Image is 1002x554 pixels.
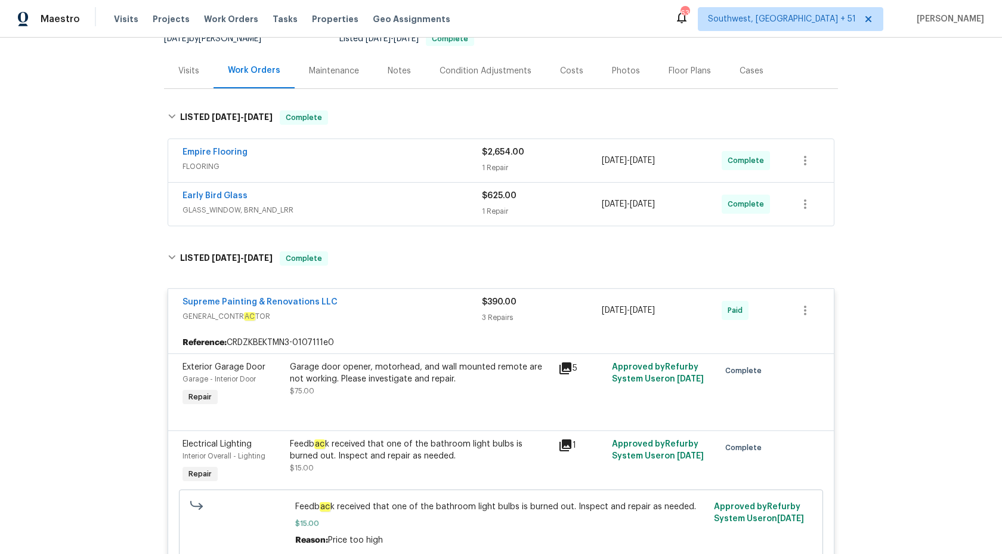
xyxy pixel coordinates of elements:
span: - [602,155,655,167]
div: Visits [178,65,199,77]
span: Feedb k received that one of the bathroom light bulbs is burned out. Inspect and repair as needed. [295,501,707,513]
em: AC [244,312,255,321]
span: Reason: [295,536,328,544]
span: [DATE] [244,113,273,121]
span: [DATE] [630,156,655,165]
div: 632 [681,7,689,19]
span: FLOORING [183,161,482,173]
span: Repair [184,391,217,403]
span: - [366,35,419,43]
span: $625.00 [482,192,517,200]
div: 1 Repair [482,162,602,174]
div: Cases [740,65,763,77]
span: Work Orders [204,13,258,25]
div: Garage door opener, motorhead, and wall mounted remote are not working. Please investigate and re... [290,361,551,385]
span: Visits [114,13,138,25]
span: Complete [281,112,327,124]
span: [DATE] [394,35,419,43]
div: LISTED [DATE]-[DATE]Complete [164,99,838,137]
span: - [212,254,273,262]
div: LISTED [DATE]-[DATE]Complete [164,239,838,278]
span: Projects [153,13,190,25]
span: [DATE] [212,254,240,262]
div: Feedb k received that one of the bathroom light bulbs is burned out. Inspect and repair as needed. [290,438,551,462]
span: Approved by Refurby System User on [612,440,704,460]
div: 1 Repair [482,205,602,217]
span: [PERSON_NAME] [912,13,984,25]
span: [DATE] [366,35,391,43]
h6: LISTED [180,110,273,125]
span: $75.00 [290,387,314,395]
span: - [602,304,655,316]
span: $2,654.00 [482,148,524,156]
span: - [602,198,655,210]
span: [DATE] [677,452,704,460]
span: Complete [427,35,473,42]
span: $15.00 [295,518,707,530]
span: Approved by Refurby System User on [714,503,804,523]
span: Properties [312,13,358,25]
div: Condition Adjustments [440,65,531,77]
span: Maestro [41,13,80,25]
a: Supreme Painting & Renovations LLC [183,298,338,306]
div: 1 [558,438,605,453]
div: Maintenance [309,65,359,77]
span: GLASS_WINDOW, BRN_AND_LRR [183,204,482,216]
div: Costs [560,65,583,77]
span: Electrical Lighting [183,440,252,448]
span: Approved by Refurby System User on [612,363,704,383]
span: Price too high [328,536,383,544]
div: 5 [558,361,605,376]
span: - [212,113,273,121]
div: 3 Repairs [482,312,602,324]
span: [DATE] [630,306,655,315]
span: [DATE] [777,515,804,523]
span: Garage - Interior Door [183,376,256,383]
a: Early Bird Glass [183,192,248,200]
span: Interior Overall - Lighting [183,453,265,460]
span: Complete [728,155,769,167]
em: ac [314,439,325,449]
span: [DATE] [677,375,704,383]
span: $390.00 [482,298,517,306]
div: Notes [388,65,411,77]
span: [DATE] [602,156,627,165]
span: [DATE] [244,254,273,262]
div: CRDZKBEKTMN3-0107111e0 [168,332,834,353]
span: [DATE] [212,113,240,121]
span: Repair [184,468,217,480]
div: Photos [612,65,640,77]
span: GENERAL_CONTR TOR [183,310,482,322]
span: Paid [728,304,747,316]
span: Complete [728,198,769,210]
span: [DATE] [602,200,627,208]
span: Southwest, [GEOGRAPHIC_DATA] + 51 [708,13,856,25]
span: Complete [281,253,327,264]
span: [DATE] [602,306,627,315]
span: Complete [725,365,766,377]
b: Reference: [183,337,227,349]
div: by [PERSON_NAME] [164,32,276,46]
span: [DATE] [164,35,189,43]
span: Geo Assignments [373,13,450,25]
span: $15.00 [290,464,314,472]
span: [DATE] [630,200,655,208]
a: Empire Flooring [183,148,248,156]
span: Complete [725,442,766,454]
div: Floor Plans [669,65,711,77]
h6: LISTED [180,251,273,266]
span: Exterior Garage Door [183,363,265,371]
em: ac [320,502,330,512]
span: Listed [339,35,474,43]
div: Work Orders [228,64,280,76]
span: Tasks [273,15,298,23]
